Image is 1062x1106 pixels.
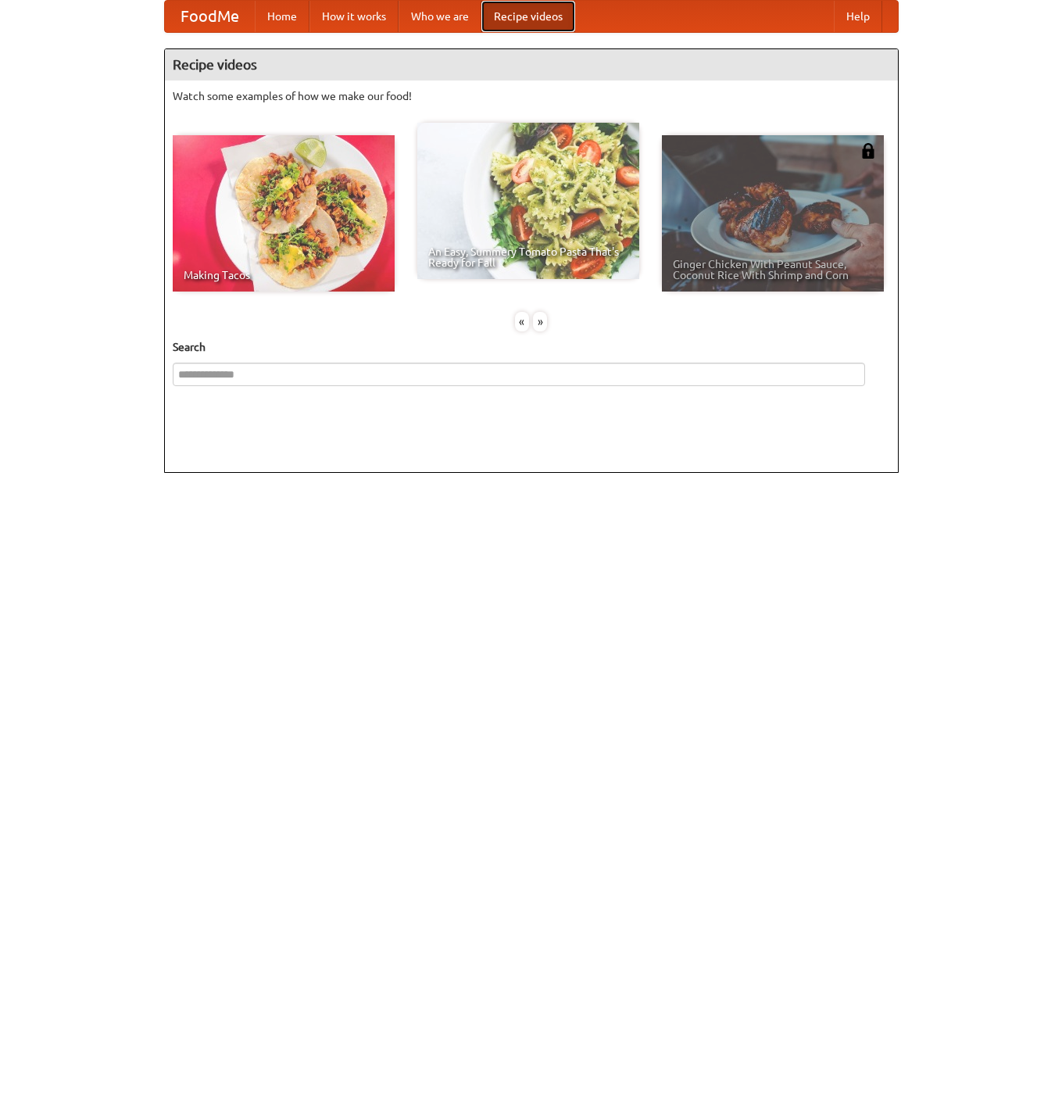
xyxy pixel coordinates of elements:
a: Recipe videos [481,1,575,32]
a: Help [834,1,882,32]
h4: Recipe videos [165,49,898,81]
a: Home [255,1,309,32]
img: 483408.png [860,143,876,159]
a: Making Tacos [173,135,395,292]
a: An Easy, Summery Tomato Pasta That's Ready for Fall [417,123,639,279]
span: An Easy, Summery Tomato Pasta That's Ready for Fall [428,246,628,268]
a: How it works [309,1,399,32]
div: « [515,312,529,331]
a: Who we are [399,1,481,32]
h5: Search [173,339,890,355]
span: Making Tacos [184,270,384,281]
a: FoodMe [165,1,255,32]
p: Watch some examples of how we make our food! [173,88,890,104]
div: » [533,312,547,331]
